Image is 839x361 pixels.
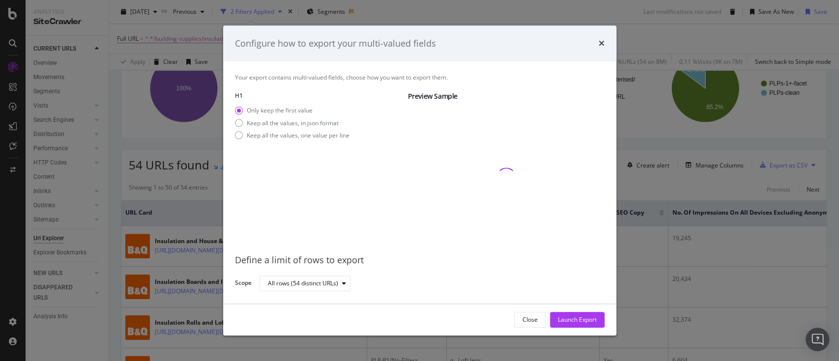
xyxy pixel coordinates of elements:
[247,131,349,139] div: Keep all the values, one value per line
[522,316,538,324] div: Close
[260,276,350,291] button: All rows (54 distinct URLs)
[408,92,605,102] div: Preview Sample
[223,26,616,336] div: modal
[806,328,829,351] div: Open Intercom Messenger
[268,280,338,286] div: All rows (54 distinct URLs)
[247,119,339,127] div: Keep all the values, in json format
[235,278,252,289] label: Scope
[514,312,546,328] button: Close
[550,312,605,328] button: Launch Export
[235,37,436,50] div: Configure how to export your multi-valued fields
[247,107,313,115] div: Only keep the first value
[235,107,349,115] div: Only keep the first value
[235,254,605,267] div: Define a limit of rows to export
[235,92,400,100] label: H1
[235,119,349,127] div: Keep all the values, in json format
[235,73,605,82] div: Your export contains multi-valued fields, choose how you want to export them.
[558,316,597,324] div: Launch Export
[599,37,605,50] div: times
